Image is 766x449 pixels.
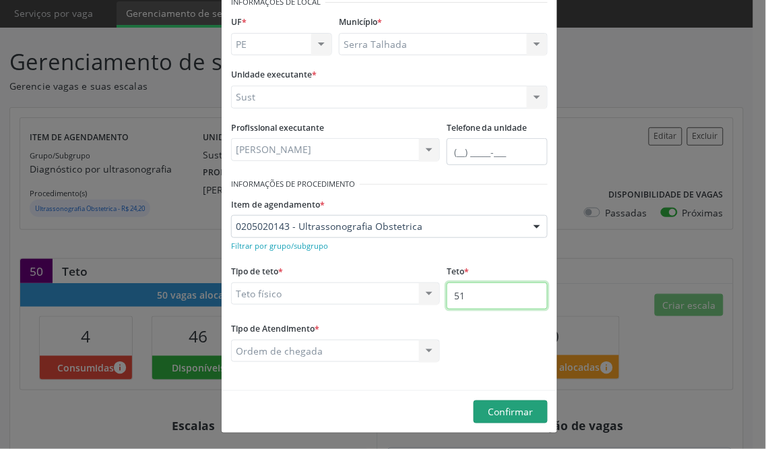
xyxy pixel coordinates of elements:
[236,220,520,233] span: 0205020143 - Ultrassonografia Obstetrica
[339,12,382,33] label: Município
[447,282,548,309] input: Ex. 100
[231,262,283,282] label: Tipo de teto
[231,319,319,340] label: Tipo de Atendimento
[231,194,325,215] label: Item de agendamento
[447,138,548,165] input: (__) _____-___
[474,400,548,423] button: Confirmar
[447,118,528,139] label: Telefone da unidade
[231,12,247,33] label: UF
[447,262,469,282] label: Teto
[231,239,328,251] a: Filtrar por grupo/subgrupo
[231,241,328,251] small: Filtrar por grupo/subgrupo
[231,65,317,86] label: Unidade executante
[231,118,324,139] label: Profissional executante
[231,179,355,190] small: Informações de Procedimento
[488,405,534,418] span: Confirmar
